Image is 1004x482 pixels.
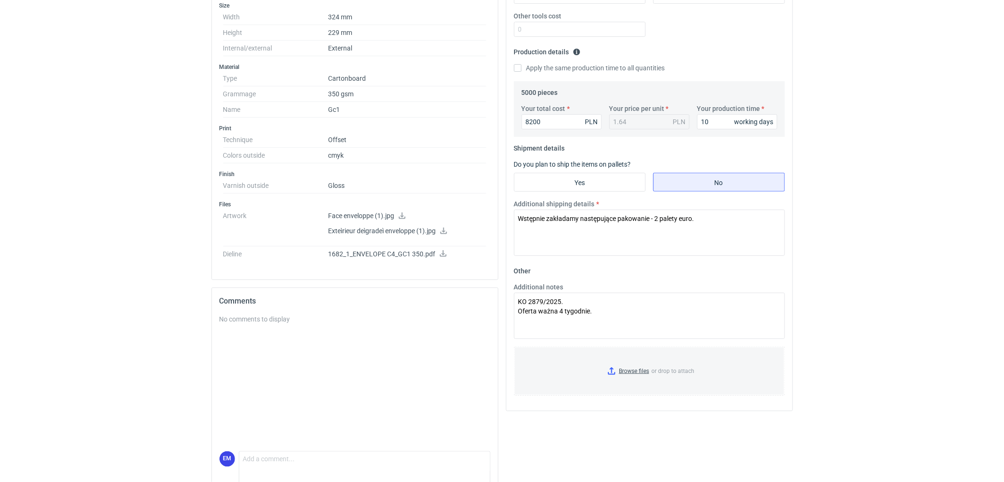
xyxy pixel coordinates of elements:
[329,148,487,163] dd: cmyk
[223,71,329,86] dt: Type
[514,161,631,168] label: Do you plan to ship the items on pallets?
[223,41,329,56] dt: Internal/external
[329,86,487,102] dd: 350 gsm
[522,85,558,96] legend: 5000 pieces
[219,314,490,324] div: No comments to display
[223,246,329,265] dt: Dieline
[514,44,581,56] legend: Production details
[514,11,562,21] label: Other tools cost
[514,63,665,73] label: Apply the same production time to all quantities
[223,178,329,194] dt: Varnish outside
[514,263,531,275] legend: Other
[329,227,487,236] p: Exteìrieur deìgradeì enveloppe (1).jpg
[223,9,329,25] dt: Width
[697,114,777,129] input: 0
[514,293,785,339] textarea: KO 2879/2025. Oferta ważna 4 tygodnie.
[329,132,487,148] dd: Offset
[515,347,785,395] label: or drop to attach
[223,208,329,246] dt: Artwork
[585,117,598,127] div: PLN
[329,25,487,41] dd: 229 mm
[329,250,487,259] p: 1682_1_ENVELOPE C4_GC1 350.pdf
[223,148,329,163] dt: Colors outside
[219,201,490,208] h3: Files
[329,71,487,86] dd: Cartonboard
[329,102,487,118] dd: Gc1
[219,451,235,467] figcaption: EM
[514,141,565,152] legend: Shipment details
[219,451,235,467] div: Ewelina Macek
[223,132,329,148] dt: Technique
[653,173,785,192] label: No
[734,117,774,127] div: working days
[522,104,565,113] label: Your total cost
[219,296,490,307] h2: Comments
[514,210,785,256] textarea: Wstępnie zakładamy następujące pakowanie - 2 palety euro.
[219,63,490,71] h3: Material
[697,104,760,113] label: Your production time
[522,114,602,129] input: 0
[223,25,329,41] dt: Height
[219,170,490,178] h3: Finish
[329,41,487,56] dd: External
[329,178,487,194] dd: Gloss
[514,282,564,292] label: Additional notes
[514,173,646,192] label: Yes
[514,199,595,209] label: Additional shipping details
[329,212,487,220] p: Face enveloppe (1).jpg
[673,117,686,127] div: PLN
[223,86,329,102] dt: Grammage
[514,22,646,37] input: 0
[223,102,329,118] dt: Name
[609,104,665,113] label: Your price per unit
[329,9,487,25] dd: 324 mm
[219,2,490,9] h3: Size
[219,125,490,132] h3: Print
